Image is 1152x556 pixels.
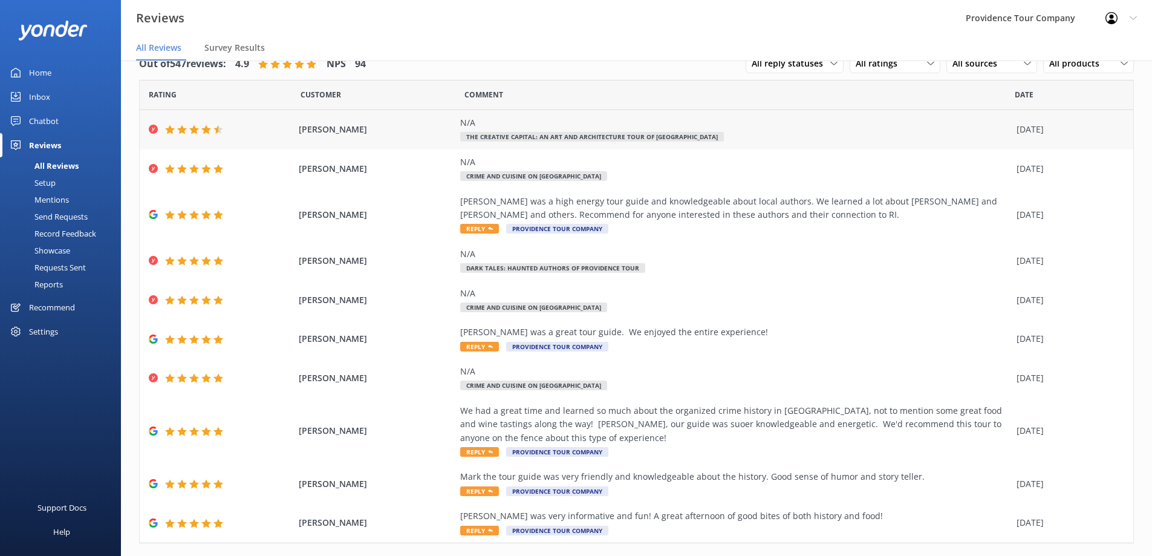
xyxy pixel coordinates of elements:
span: [PERSON_NAME] [299,424,455,437]
div: Support Docs [37,495,86,520]
a: Requests Sent [7,259,121,276]
div: [DATE] [1017,516,1118,529]
span: All products [1049,57,1107,70]
div: Record Feedback [7,225,96,242]
span: All reply statuses [752,57,830,70]
span: All sources [952,57,1004,70]
div: We had a great time and learned so much about the organized crime history in [GEOGRAPHIC_DATA], n... [460,404,1010,445]
div: Mentions [7,191,69,208]
div: Reports [7,276,63,293]
img: yonder-white-logo.png [18,21,88,41]
span: Question [464,89,503,100]
div: [DATE] [1017,332,1118,345]
span: Reply [460,447,499,457]
div: [PERSON_NAME] was a great tour guide. We enjoyed the entire experience! [460,325,1010,339]
span: Date [1015,89,1033,100]
span: All Reviews [136,42,181,54]
span: Reply [460,486,499,496]
span: Crime and Cuisine on [GEOGRAPHIC_DATA] [460,171,607,181]
div: [PERSON_NAME] was a high energy tour guide and knowledgeable about local authors. We learned a lo... [460,195,1010,222]
h4: Out of 547 reviews: [139,56,226,72]
div: N/A [460,247,1010,261]
a: All Reviews [7,157,121,174]
div: Recommend [29,295,75,319]
span: Survey Results [204,42,265,54]
div: Home [29,61,51,85]
h4: 94 [355,56,366,72]
div: [DATE] [1017,371,1118,385]
span: Providence Tour Company [506,224,608,234]
a: Reports [7,276,121,293]
span: Crime and Cuisine on [GEOGRAPHIC_DATA] [460,381,607,390]
div: [PERSON_NAME] was very informative and fun! A great afternoon of good bites of both history and f... [460,509,1010,523]
a: Mentions [7,191,121,208]
span: Reply [460,342,499,352]
span: Providence Tour Company [506,447,608,457]
span: [PERSON_NAME] [299,254,455,267]
span: Date [149,89,177,100]
a: Showcase [7,242,121,259]
span: Reply [460,526,499,535]
a: Record Feedback [7,225,121,242]
span: [PERSON_NAME] [299,162,455,175]
div: Setup [7,174,56,191]
div: [DATE] [1017,477,1118,491]
span: [PERSON_NAME] [299,123,455,136]
span: [PERSON_NAME] [299,371,455,385]
div: Settings [29,319,58,344]
span: Date [301,89,341,100]
div: N/A [460,155,1010,169]
span: [PERSON_NAME] [299,477,455,491]
h4: 4.9 [235,56,249,72]
div: Inbox [29,85,50,109]
span: The Creative Capital: An Art and Architecture Tour of [GEOGRAPHIC_DATA] [460,132,724,142]
a: Setup [7,174,121,191]
div: N/A [460,365,1010,378]
div: N/A [460,287,1010,300]
a: Send Requests [7,208,121,225]
h3: Reviews [136,8,184,28]
div: Showcase [7,242,70,259]
div: Help [53,520,70,544]
div: [DATE] [1017,208,1118,221]
span: Dark Tales: Haunted Authors of Providence Tour [460,263,645,273]
span: Providence Tour Company [506,342,608,352]
span: [PERSON_NAME] [299,208,455,221]
span: Providence Tour Company [506,486,608,496]
h4: NPS [327,56,346,72]
div: [DATE] [1017,123,1118,136]
div: Requests Sent [7,259,86,276]
span: [PERSON_NAME] [299,516,455,529]
div: [DATE] [1017,254,1118,267]
span: All ratings [856,57,905,70]
div: All Reviews [7,157,79,174]
div: [DATE] [1017,424,1118,437]
div: Reviews [29,133,61,157]
div: Chatbot [29,109,59,133]
span: Crime and Cuisine on [GEOGRAPHIC_DATA] [460,303,607,312]
div: [DATE] [1017,162,1118,175]
span: Providence Tour Company [506,526,608,535]
div: [DATE] [1017,293,1118,307]
div: Mark the tour guide was very friendly and knowledgeable about the history. Good sense of humor an... [460,470,1010,483]
span: Reply [460,224,499,234]
span: [PERSON_NAME] [299,332,455,345]
div: Send Requests [7,208,88,225]
div: N/A [460,116,1010,129]
span: [PERSON_NAME] [299,293,455,307]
